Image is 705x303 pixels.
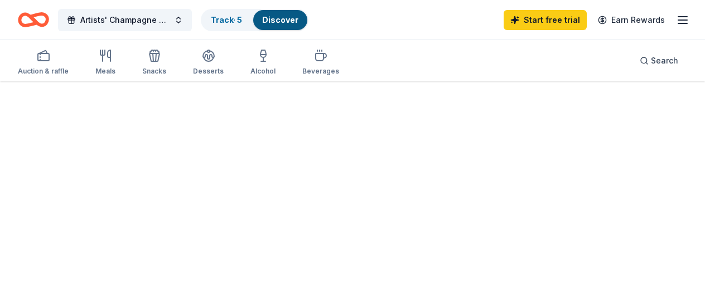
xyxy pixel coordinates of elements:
div: Beverages [302,67,339,76]
div: Auction & raffle [18,67,69,76]
button: Track· 5Discover [201,9,308,31]
div: Alcohol [250,67,276,76]
button: Auction & raffle [18,45,69,81]
a: Earn Rewards [591,10,672,30]
div: Desserts [193,67,224,76]
a: Start free trial [504,10,587,30]
span: Artists' Champagne Gala for American [MEDICAL_DATA] Society and The Hope Foundation [80,13,170,27]
button: Alcohol [250,45,276,81]
button: Beverages [302,45,339,81]
div: Snacks [142,67,166,76]
span: Search [651,54,678,67]
button: Search [631,50,687,72]
button: Snacks [142,45,166,81]
a: Discover [262,15,298,25]
a: Home [18,7,49,33]
button: Artists' Champagne Gala for American [MEDICAL_DATA] Society and The Hope Foundation [58,9,192,31]
button: Meals [95,45,115,81]
button: Desserts [193,45,224,81]
div: Meals [95,67,115,76]
a: Track· 5 [211,15,242,25]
